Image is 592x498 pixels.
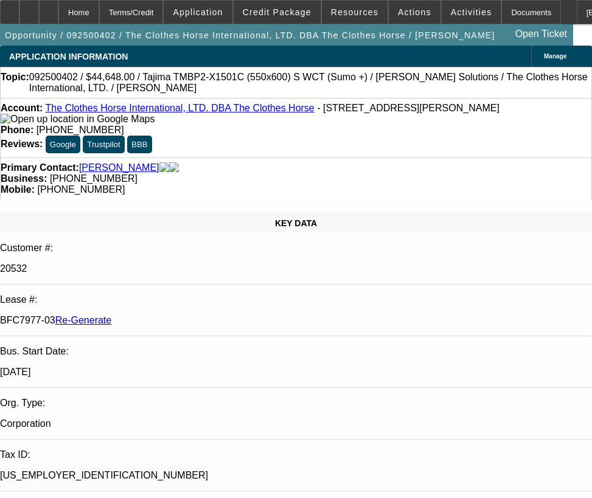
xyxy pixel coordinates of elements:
[1,184,35,195] strong: Mobile:
[46,136,80,153] button: Google
[331,7,378,17] span: Resources
[5,30,495,40] span: Opportunity / 092500402 / The Clothes Horse International, LTD. DBA The Clothes Horse / [PERSON_N...
[173,7,223,17] span: Application
[510,24,572,44] a: Open Ticket
[1,72,29,94] strong: Topic:
[79,162,159,173] a: [PERSON_NAME]
[234,1,321,24] button: Credit Package
[29,72,591,94] span: 092500402 / $44,648.00 / Tajima TMBP2-X1501C (550x600) S WCT (Sumo +) / [PERSON_NAME] Solutions /...
[164,1,232,24] button: Application
[1,103,43,113] strong: Account:
[1,114,155,125] img: Open up location in Google Maps
[50,173,138,184] span: [PHONE_NUMBER]
[398,7,431,17] span: Actions
[9,52,128,61] span: APPLICATION INFORMATION
[83,136,124,153] button: Trustpilot
[442,1,501,24] button: Activities
[243,7,312,17] span: Credit Package
[1,125,33,135] strong: Phone:
[389,1,441,24] button: Actions
[275,218,317,228] span: KEY DATA
[37,184,125,195] span: [PHONE_NUMBER]
[45,103,314,113] a: The Clothes Horse International, LTD. DBA The Clothes Horse
[544,53,566,60] span: Manage
[1,114,155,124] a: View Google Maps
[127,136,152,153] button: BBB
[317,103,500,113] span: - [STREET_ADDRESS][PERSON_NAME]
[1,139,43,149] strong: Reviews:
[159,162,169,173] img: facebook-icon.png
[55,315,112,325] a: Re-Generate
[322,1,388,24] button: Resources
[169,162,179,173] img: linkedin-icon.png
[451,7,492,17] span: Activities
[1,162,79,173] strong: Primary Contact:
[1,173,47,184] strong: Business:
[37,125,124,135] span: [PHONE_NUMBER]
